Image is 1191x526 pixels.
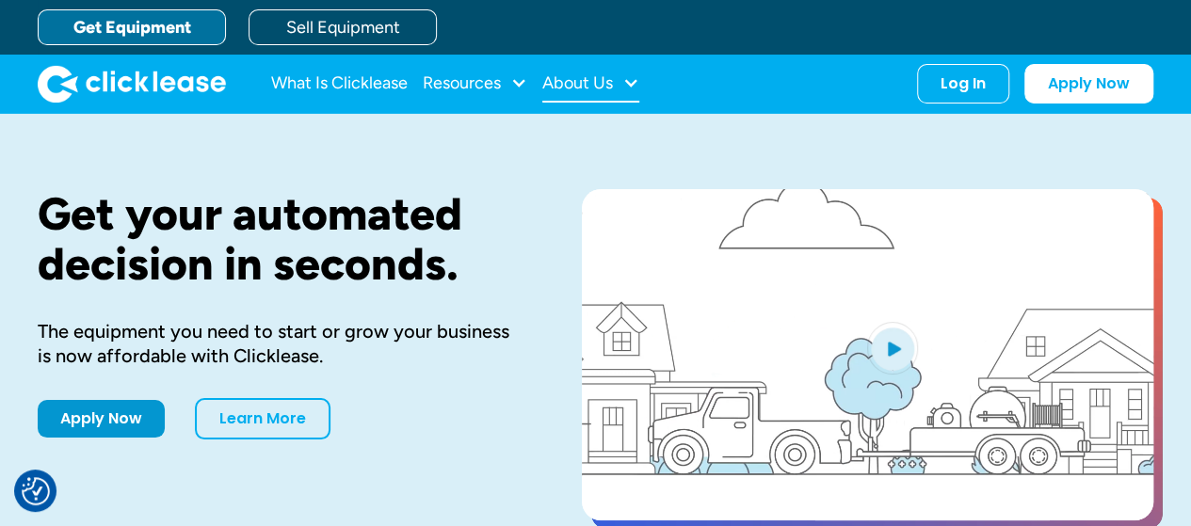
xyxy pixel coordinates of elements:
[542,65,639,103] div: About Us
[38,65,226,103] img: Clicklease logo
[38,9,226,45] a: Get Equipment
[249,9,437,45] a: Sell Equipment
[22,477,50,505] img: Revisit consent button
[271,65,408,103] a: What Is Clicklease
[22,477,50,505] button: Consent Preferences
[195,398,330,439] a: Learn More
[423,65,527,103] div: Resources
[867,322,918,375] img: Blue play button logo on a light blue circular background
[1024,64,1153,104] a: Apply Now
[38,189,522,289] h1: Get your automated decision in seconds.
[582,189,1153,520] a: open lightbox
[941,74,986,93] div: Log In
[38,400,165,438] a: Apply Now
[38,319,522,368] div: The equipment you need to start or grow your business is now affordable with Clicklease.
[38,65,226,103] a: home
